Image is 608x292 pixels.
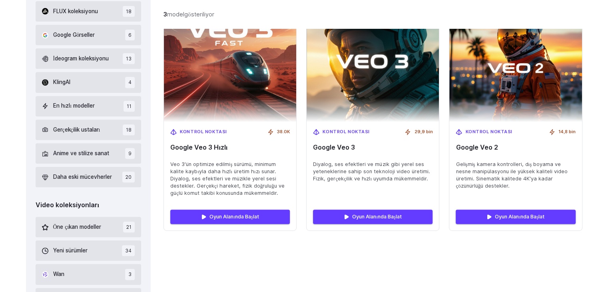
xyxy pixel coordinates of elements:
button: Wan 3 [36,264,142,284]
font: 4 [128,79,132,85]
button: Daha eski mücevherler 20 [36,167,142,187]
button: İdeogram koleksiyonu 13 [36,48,142,69]
font: Daha eski mücevherler [53,174,112,180]
font: Google Veo 3 [313,143,355,151]
font: 13 [126,56,132,62]
font: 6 [128,32,132,38]
font: Diyalog, ses efektleri ve müzik gibi yerel ses yeteneklerine sahip son teknoloji video üretimi. F... [313,161,430,182]
font: 21 [126,224,132,230]
a: Oyun Alanında Başlat [456,210,575,224]
font: Kontrol noktası [465,129,512,134]
font: 3 [128,271,132,277]
font: En hızlı modeller [53,102,95,109]
button: Anime ve stilize sanat 9 [36,143,142,164]
font: Oyun Alanında Başlat [352,214,402,220]
font: 18 [126,127,132,133]
font: Gerçekçilik ustaları [53,126,100,133]
font: 34 [125,248,132,254]
font: İdeogram koleksiyonu [53,55,109,62]
font: Kontrol noktası [180,129,227,134]
font: gösteriliyor [184,11,214,18]
font: KlingAI [53,79,70,85]
img: Google Veo 2 [449,2,582,122]
button: Yeni sürümler 34 [36,240,142,261]
font: Öne çıkan modeller [53,224,102,230]
font: Video koleksiyonları [36,201,99,209]
font: 20 [126,174,132,180]
font: model [167,11,184,18]
font: 38.0K [277,129,290,134]
font: 9 [128,150,132,156]
button: KlingAI 4 [36,72,142,92]
button: Gerçekçilik ustaları 18 [36,120,142,140]
img: Google Veo 3 Hızlı [164,2,296,122]
font: Oyun Alanında Başlat [209,214,259,220]
font: 18 [126,8,132,14]
font: Google Görseller [53,32,95,38]
button: FLUX koleksiyonu 18 [36,1,142,22]
font: Yeni sürümler [53,247,88,254]
font: Wan [53,271,64,277]
font: Google Veo 3 Hızlı [170,143,227,151]
font: Gelişmiş kamera kontrolleri, dış boyama ve nesne manipülasyonu ile yüksek kaliteli video üretimi.... [456,161,567,189]
button: Google Görseller 6 [36,25,142,45]
a: Oyun Alanında Başlat [313,210,433,224]
font: 11 [127,103,132,109]
font: 14,8 bin [558,129,576,134]
button: Öne çıkan modeller 21 [36,217,142,237]
button: En hızlı modeller 11 [36,96,142,116]
font: Kontrol noktası [323,129,369,134]
font: Oyun Alanında Başlat [495,214,544,220]
a: Oyun Alanında Başlat [170,210,290,224]
font: 29,9 bin [414,129,433,134]
font: Google Veo 2 [456,143,498,151]
font: Veo 3'ün optimize edilmiş sürümü, minimum kalite kaybıyla daha hızlı üretim hızı sunar. Diyalog, ... [170,161,284,196]
img: Google Veo 3 [307,2,439,122]
font: FLUX koleksiyonu [53,8,98,14]
font: Anime ve stilize sanat [53,150,109,156]
font: 3 [163,11,167,18]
